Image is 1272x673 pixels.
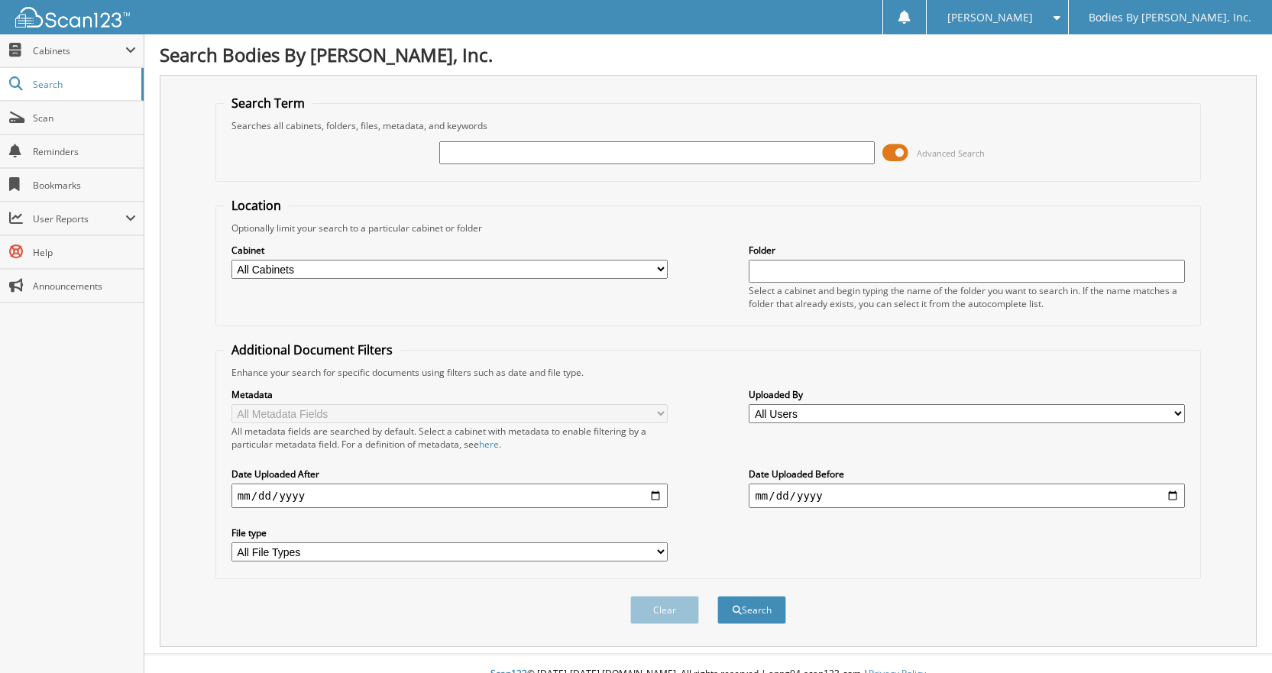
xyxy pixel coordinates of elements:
[160,42,1257,67] h1: Search Bodies By [PERSON_NAME], Inc.
[749,468,1185,480] label: Date Uploaded Before
[231,468,668,480] label: Date Uploaded After
[33,112,136,125] span: Scan
[749,484,1185,508] input: end
[231,244,668,257] label: Cabinet
[231,526,668,539] label: File type
[15,7,130,28] img: scan123-logo-white.svg
[1089,13,1251,22] span: Bodies By [PERSON_NAME], Inc.
[749,244,1185,257] label: Folder
[224,197,289,214] legend: Location
[917,147,985,159] span: Advanced Search
[717,596,786,624] button: Search
[224,341,400,358] legend: Additional Document Filters
[33,246,136,259] span: Help
[749,284,1185,310] div: Select a cabinet and begin typing the name of the folder you want to search in. If the name match...
[231,388,668,401] label: Metadata
[224,366,1193,379] div: Enhance your search for specific documents using filters such as date and file type.
[33,145,136,158] span: Reminders
[224,95,312,112] legend: Search Term
[231,425,668,451] div: All metadata fields are searched by default. Select a cabinet with metadata to enable filtering b...
[33,280,136,293] span: Announcements
[33,212,125,225] span: User Reports
[33,179,136,192] span: Bookmarks
[479,438,499,451] a: here
[33,78,134,91] span: Search
[224,119,1193,132] div: Searches all cabinets, folders, files, metadata, and keywords
[947,13,1033,22] span: [PERSON_NAME]
[33,44,125,57] span: Cabinets
[231,484,668,508] input: start
[749,388,1185,401] label: Uploaded By
[630,596,699,624] button: Clear
[224,222,1193,235] div: Optionally limit your search to a particular cabinet or folder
